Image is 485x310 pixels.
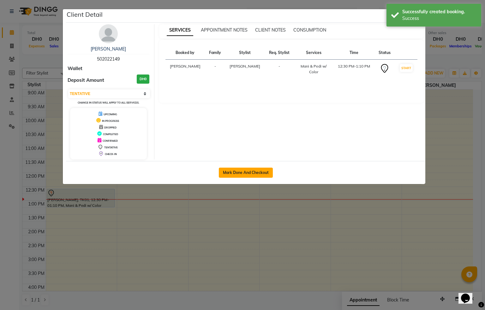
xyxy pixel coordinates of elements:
[68,77,104,84] span: Deposit Amount
[97,56,120,62] span: 502022149
[402,15,476,22] div: Success
[294,46,333,60] th: Services
[137,75,149,84] h3: DH0
[230,64,260,69] span: [PERSON_NAME]
[103,133,118,136] span: COMPLETED
[205,46,225,60] th: Family
[105,152,117,156] span: CHECK-IN
[402,9,476,15] div: Successfully created booking.
[333,60,374,79] td: 12:30 PM-1:10 PM
[102,119,119,122] span: IN PROGRESS
[458,285,479,304] iframe: chat widget
[167,25,193,36] span: SERVICES
[104,126,117,129] span: DROPPED
[67,10,103,19] h5: Client Detail
[99,24,118,43] img: avatar
[255,27,286,33] span: CLIENT NOTES
[225,46,265,60] th: Stylist
[219,168,273,178] button: Mark Done And Checkout
[201,27,248,33] span: APPOINTMENT NOTES
[298,63,329,75] div: Mani & Pedi w/ Color
[265,60,294,79] td: -
[104,113,117,116] span: UPCOMING
[400,64,413,72] button: START
[293,27,326,33] span: CONSUMPTION
[265,46,294,60] th: Req. Stylist
[104,146,118,149] span: TENTATIVE
[165,46,205,60] th: Booked by
[103,139,118,142] span: CONFIRMED
[333,46,374,60] th: Time
[78,101,139,104] small: Change in status will apply to all services.
[68,65,82,72] span: Wallet
[165,60,205,79] td: [PERSON_NAME]
[205,60,225,79] td: -
[374,46,395,60] th: Status
[91,46,126,52] a: [PERSON_NAME]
